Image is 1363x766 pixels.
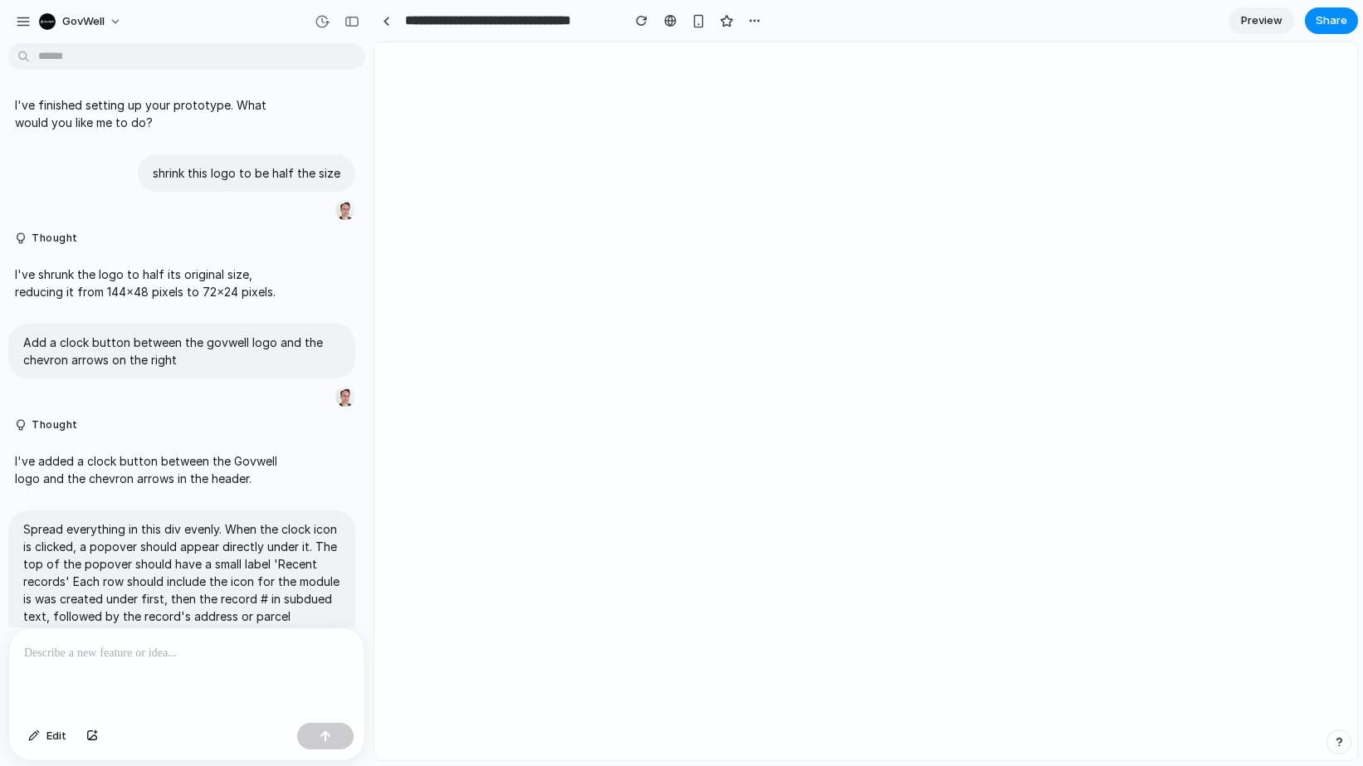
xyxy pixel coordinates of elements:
span: Share [1316,12,1347,29]
button: Share [1305,7,1358,34]
button: Edit [20,723,75,749]
a: Preview [1229,7,1295,34]
button: GovWell [32,8,130,35]
p: I've finished setting up your prototype. What would you like me to do? [15,96,292,131]
p: I've added a clock button between the Govwell logo and the chevron arrows in the header. [15,452,292,487]
p: shrink this logo to be half the size [153,164,340,182]
p: Add a clock button between the govwell logo and the chevron arrows on the right [23,334,340,368]
span: Preview [1241,12,1282,29]
span: GovWell [62,13,105,30]
span: Edit [46,728,66,744]
p: I've shrunk the logo to half its original size, reducing it from 144×48 pixels to 72×24 pixels. [15,266,292,300]
p: Spread everything in this div evenly. When the clock icon is clicked, a popover should appear dir... [23,520,340,642]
